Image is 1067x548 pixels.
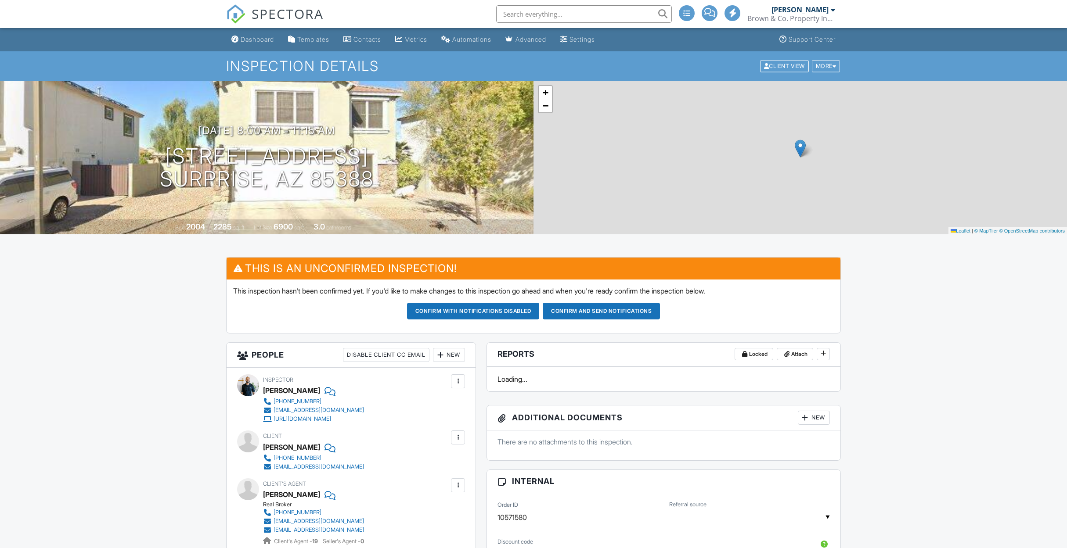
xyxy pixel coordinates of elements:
a: [PHONE_NUMBER] [263,508,364,517]
a: Advanced [502,32,550,48]
a: [PERSON_NAME] [263,488,320,501]
div: [URL][DOMAIN_NAME] [274,415,331,423]
div: [PHONE_NUMBER] [274,455,321,462]
a: [PHONE_NUMBER] [263,397,364,406]
div: Support Center [789,36,836,43]
div: Advanced [515,36,546,43]
div: 6900 [274,222,293,231]
a: © OpenStreetMap contributors [999,228,1065,233]
div: Brown & Co. Property Inspections [747,14,835,23]
label: Referral source [669,501,707,509]
a: [EMAIL_ADDRESS][DOMAIN_NAME] [263,517,364,526]
div: [PERSON_NAME] [263,384,320,397]
span: bathrooms [326,224,351,231]
p: There are no attachments to this inspection. [497,437,830,447]
a: Settings [557,32,598,48]
span: SPECTORA [252,4,324,23]
span: | [972,228,973,233]
div: [EMAIL_ADDRESS][DOMAIN_NAME] [274,407,364,414]
span: Client [263,433,282,439]
div: 2285 [213,222,232,231]
div: Real Broker [263,501,371,508]
a: Metrics [392,32,431,48]
div: [PHONE_NUMBER] [274,398,321,405]
span: Seller's Agent - [323,538,364,544]
span: − [543,100,548,111]
span: sq.ft. [294,224,305,231]
h1: [STREET_ADDRESS] Surprise, AZ 85388 [160,145,374,191]
h1: Inspection Details [226,58,841,74]
a: SPECTORA [226,12,324,30]
div: New [798,411,830,425]
a: Zoom in [539,86,552,99]
input: Search everything... [496,5,672,23]
span: sq. ft. [233,224,245,231]
a: Automations (Advanced) [438,32,495,48]
a: Client View [759,62,811,69]
span: Client's Agent - [274,538,319,544]
label: Order ID [497,501,518,509]
div: Disable Client CC Email [343,348,429,362]
a: [EMAIL_ADDRESS][DOMAIN_NAME] [263,406,364,415]
button: Confirm and send notifications [543,303,660,319]
h3: This is an Unconfirmed Inspection! [227,258,840,279]
a: Zoom out [539,99,552,112]
div: [PERSON_NAME] [771,5,829,14]
span: Inspector [263,376,293,383]
h3: People [227,343,476,368]
div: Settings [570,36,595,43]
a: [EMAIL_ADDRESS][DOMAIN_NAME] [263,462,364,471]
div: [PERSON_NAME] [263,441,320,454]
a: Dashboard [228,32,278,48]
p: This inspection hasn't been confirmed yet. If you'd like to make changes to this inspection go ah... [233,286,834,296]
a: Contacts [340,32,385,48]
a: Support Center [776,32,839,48]
strong: 19 [312,538,318,544]
div: Contacts [353,36,381,43]
div: [EMAIL_ADDRESS][DOMAIN_NAME] [274,518,364,525]
div: More [812,60,840,72]
div: [EMAIL_ADDRESS][DOMAIN_NAME] [274,527,364,534]
div: 2004 [186,222,205,231]
span: Client's Agent [263,480,306,487]
div: [EMAIL_ADDRESS][DOMAIN_NAME] [274,463,364,470]
div: Client View [760,60,809,72]
img: Marker [795,140,806,158]
div: [PHONE_NUMBER] [274,509,321,516]
div: Dashboard [241,36,274,43]
div: New [433,348,465,362]
a: [URL][DOMAIN_NAME] [263,415,364,423]
span: Lot Size [254,224,272,231]
div: Templates [297,36,329,43]
a: Templates [285,32,333,48]
div: Metrics [404,36,427,43]
button: Confirm with notifications disabled [407,303,540,319]
span: + [543,87,548,98]
a: [PHONE_NUMBER] [263,454,364,462]
span: Built [175,224,185,231]
h3: Internal [487,470,840,493]
h3: [DATE] 8:00 am - 11:15 am [198,125,335,136]
label: Discount code [497,538,533,546]
img: The Best Home Inspection Software - Spectora [226,4,245,24]
div: 3.0 [314,222,325,231]
a: © MapTiler [974,228,998,233]
a: Leaflet [951,228,970,233]
h3: Additional Documents [487,405,840,430]
strong: 0 [360,538,364,544]
a: [EMAIL_ADDRESS][DOMAIN_NAME] [263,526,364,534]
div: Automations [452,36,491,43]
